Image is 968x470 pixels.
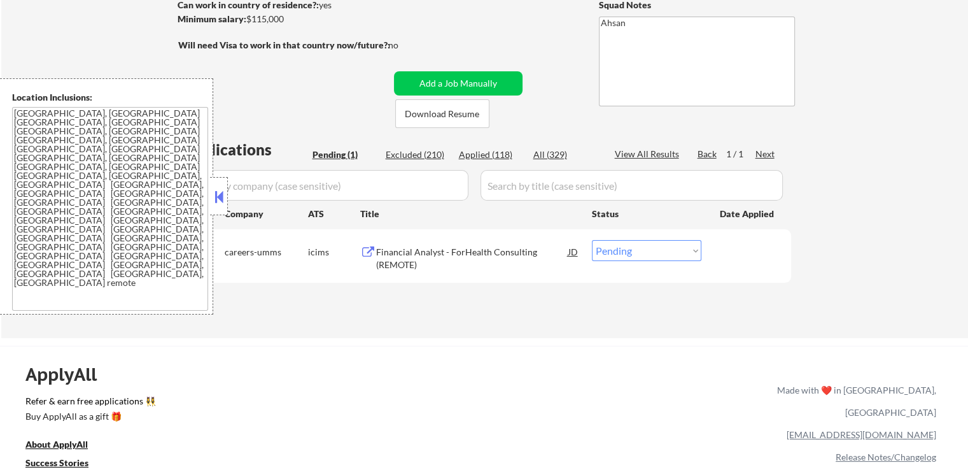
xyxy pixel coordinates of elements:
[592,202,701,225] div: Status
[25,412,153,421] div: Buy ApplyAll as a gift 🎁
[25,364,111,385] div: ApplyAll
[225,246,308,259] div: careers-umms
[755,148,776,160] div: Next
[25,439,88,450] u: About ApplyAll
[772,379,936,424] div: Made with ❤️ in [GEOGRAPHIC_DATA], [GEOGRAPHIC_DATA]
[480,170,783,201] input: Search by title (case sensitive)
[836,452,936,462] a: Release Notes/Changelog
[698,148,718,160] div: Back
[395,99,489,128] button: Download Resume
[615,148,683,160] div: View All Results
[25,397,511,410] a: Refer & earn free applications 👯‍♀️
[533,148,597,161] div: All (329)
[360,208,580,220] div: Title
[308,208,360,220] div: ATS
[25,457,88,468] u: Success Stories
[726,148,755,160] div: 1 / 1
[376,246,568,271] div: Financial Analyst - ForHealth Consulting (REMOTE)
[178,13,246,24] strong: Minimum salary:
[386,148,449,161] div: Excluded (210)
[720,208,776,220] div: Date Applied
[787,429,936,440] a: [EMAIL_ADDRESS][DOMAIN_NAME]
[388,39,424,52] div: no
[12,91,208,104] div: Location Inclusions:
[178,39,390,50] strong: Will need Visa to work in that country now/future?:
[225,208,308,220] div: Company
[25,410,153,426] a: Buy ApplyAll as a gift 🎁
[25,438,106,454] a: About ApplyAll
[567,240,580,263] div: JD
[182,170,468,201] input: Search by company (case sensitive)
[178,13,389,25] div: $115,000
[182,142,308,157] div: Applications
[459,148,523,161] div: Applied (118)
[312,148,376,161] div: Pending (1)
[308,246,360,259] div: icims
[394,71,523,96] button: Add a Job Manually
